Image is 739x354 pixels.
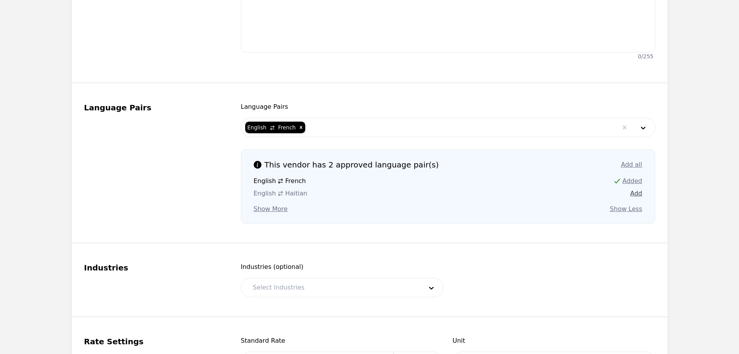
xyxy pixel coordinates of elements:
button: Show Less [610,204,642,214]
div: English French [245,122,297,133]
span: Industries (optional) [241,262,443,272]
div: 0 / 255 [638,52,653,60]
div: Remove [object Object] [297,122,305,133]
legend: Language Pairs [84,102,222,113]
button: Added [623,176,642,186]
span: Language Pairs [241,102,655,112]
span: Standard Rate [241,336,443,345]
legend: Rate Settings [84,336,222,347]
span: French [285,176,306,186]
button: Add all [621,160,642,169]
span: English [254,189,276,198]
button: Add [630,189,642,198]
span: Unit [453,336,655,345]
legend: Industries [84,262,222,273]
span: English [254,176,276,186]
span: This vendor has 2 approved language pair(s) [265,159,439,170]
span: Haitian [285,189,307,198]
button: Show More [254,204,288,214]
